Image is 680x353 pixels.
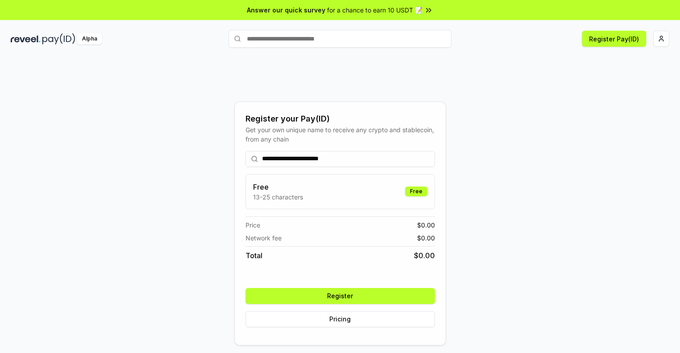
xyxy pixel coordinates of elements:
[246,288,435,304] button: Register
[582,31,646,47] button: Register Pay(ID)
[246,250,262,261] span: Total
[247,5,325,15] span: Answer our quick survey
[246,125,435,144] div: Get your own unique name to receive any crypto and stablecoin, from any chain
[11,33,41,45] img: reveel_dark
[246,311,435,327] button: Pricing
[246,113,435,125] div: Register your Pay(ID)
[77,33,102,45] div: Alpha
[417,233,435,243] span: $ 0.00
[246,233,282,243] span: Network fee
[253,182,303,192] h3: Free
[417,220,435,230] span: $ 0.00
[327,5,422,15] span: for a chance to earn 10 USDT 📝
[405,187,427,196] div: Free
[246,220,260,230] span: Price
[414,250,435,261] span: $ 0.00
[42,33,75,45] img: pay_id
[253,192,303,202] p: 13-25 characters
